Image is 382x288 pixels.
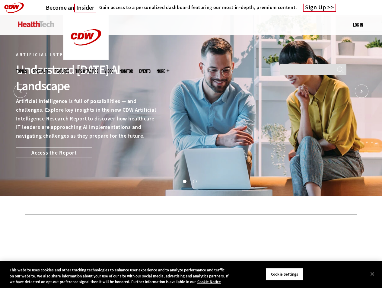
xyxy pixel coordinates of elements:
img: Home [18,21,54,27]
a: Become anInsider [46,4,96,11]
a: Gain access to a personalized dashboard featuring our most in-depth, premium content. [96,5,297,11]
p: Artificial intelligence is full of possibilities — and challenges. Explore key insights in the ne... [16,97,156,140]
span: More [157,69,169,73]
h4: Gain access to a personalized dashboard featuring our most in-depth, premium content. [99,5,297,11]
div: User menu [353,22,363,28]
iframe: advertisement [81,224,301,251]
a: More information about your privacy [197,279,221,284]
button: Cookie Settings [266,268,303,280]
div: This website uses cookies and other tracking technologies to enhance user experience and to analy... [10,267,229,285]
a: Events [139,69,151,73]
a: Sign Up [303,4,336,12]
a: Features [55,69,69,73]
span: Specialty [33,69,49,73]
span: Topics [16,69,27,73]
a: Tips & Tactics [75,69,98,73]
div: Understand [DATE] AI Landscape [16,62,156,94]
button: 1 of 2 [183,180,186,183]
a: MonITor [119,69,133,73]
h3: Become an [46,4,96,11]
button: Close [366,267,379,280]
a: CDW [63,55,109,61]
span: Insider [74,4,96,12]
button: 2 of 2 [193,180,196,183]
button: Next [355,85,368,98]
img: Home [63,15,109,60]
a: Log in [353,22,363,27]
a: Video [104,69,113,73]
button: Prev [14,85,27,98]
a: Access the Report [16,147,92,158]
